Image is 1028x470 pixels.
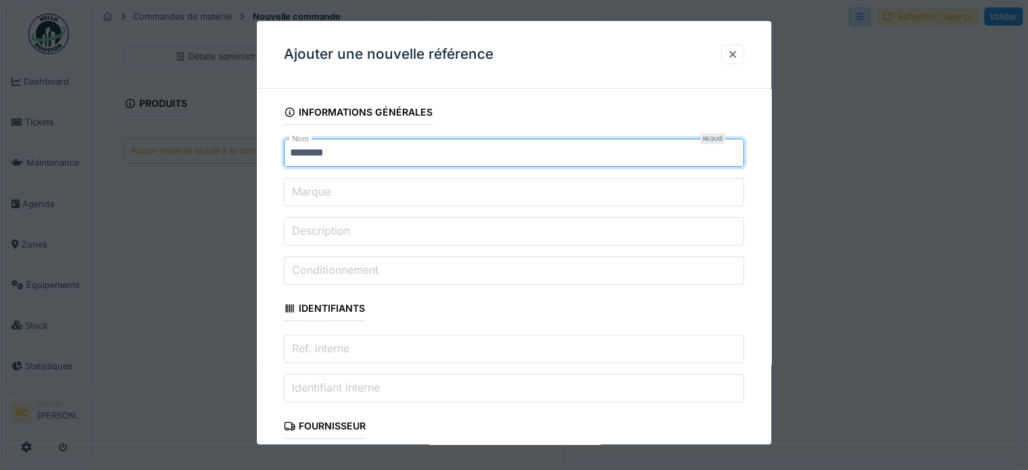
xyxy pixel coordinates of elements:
label: Conditionnement [289,262,381,279]
div: Fournisseur [284,416,366,439]
label: Identifiant interne [289,380,383,396]
label: Ref. interne [289,341,352,357]
label: Description [289,223,353,239]
h3: Ajouter une nouvelle référence [284,46,493,63]
div: Requis [700,133,725,144]
div: Identifiants [284,298,365,321]
label: Nom [289,133,312,145]
div: Informations générales [284,102,433,125]
label: Marque [289,184,333,200]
